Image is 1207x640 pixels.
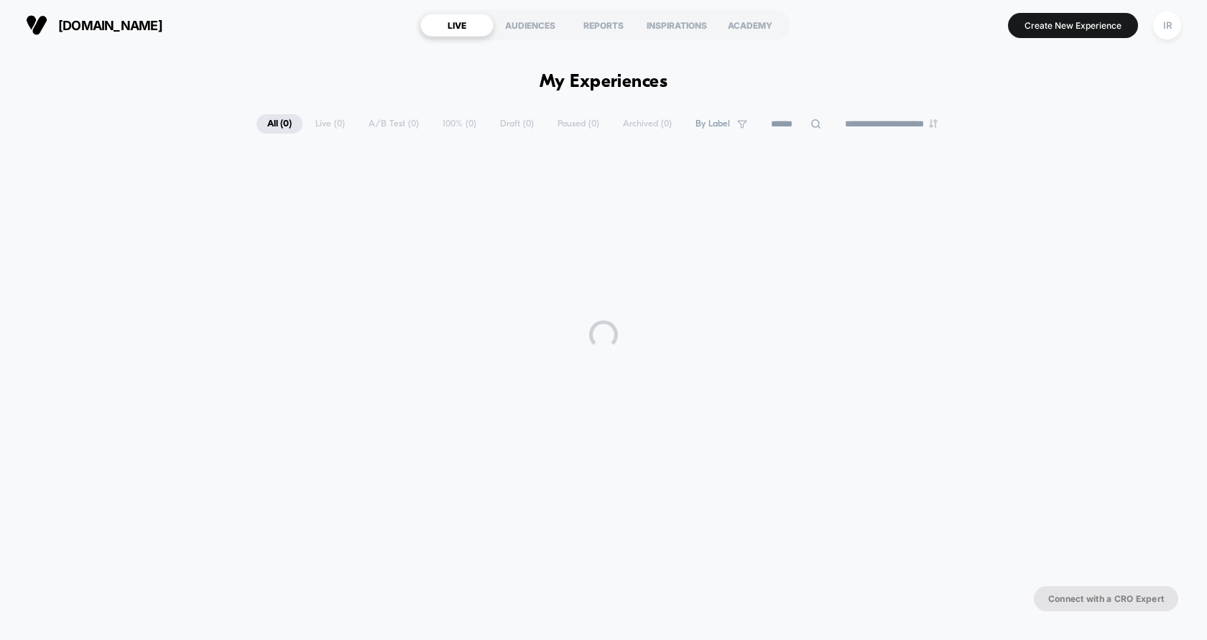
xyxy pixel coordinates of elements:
button: Create New Experience [1008,13,1138,38]
img: Visually logo [26,14,47,36]
div: INSPIRATIONS [640,14,713,37]
div: AUDIENCES [494,14,567,37]
span: All ( 0 ) [256,114,302,134]
img: end [929,119,938,128]
button: IR [1149,11,1185,40]
div: REPORTS [567,14,640,37]
div: IR [1153,11,1181,40]
span: By Label [695,119,730,129]
div: LIVE [420,14,494,37]
button: [DOMAIN_NAME] [22,14,167,37]
button: Connect with a CRO Expert [1034,586,1178,611]
span: [DOMAIN_NAME] [58,18,162,33]
h1: My Experiences [540,72,668,93]
div: ACADEMY [713,14,787,37]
